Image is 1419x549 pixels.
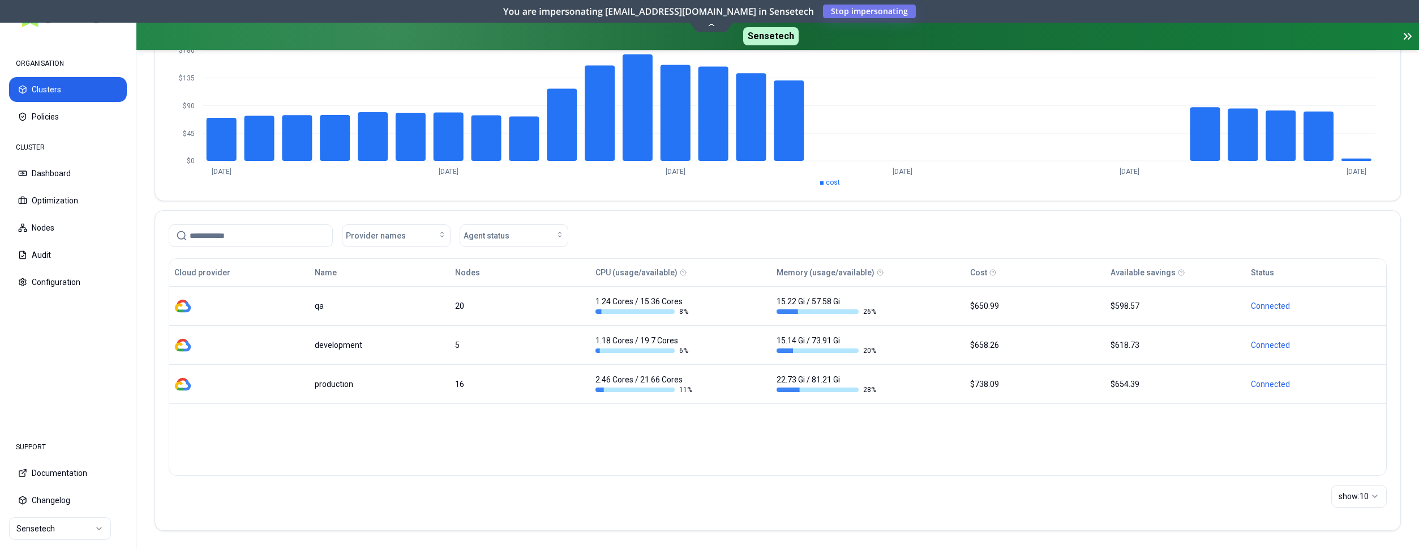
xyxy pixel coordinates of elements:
img: gcp [174,337,191,354]
button: Cloud provider [174,261,230,284]
div: $658.26 [970,339,1100,351]
div: 20 % [777,346,876,355]
span: cost [826,178,840,186]
button: Policies [9,104,127,129]
div: Connected [1251,339,1381,351]
tspan: [DATE] [1120,168,1139,176]
div: qa [315,300,445,312]
div: Connected [1251,378,1381,390]
div: 15.14 Gi / 73.91 Gi [777,335,876,355]
tspan: $135 [179,74,195,82]
button: Dashboard [9,161,127,186]
button: Clusters [9,77,127,102]
div: $738.09 [970,378,1100,390]
div: 8 % [595,307,695,316]
div: $618.73 [1111,339,1241,351]
div: CLUSTER [9,136,127,159]
button: Optimization [9,188,127,213]
div: 22.73 Gi / 81.21 Gi [777,374,876,394]
span: Provider names [346,230,406,241]
tspan: $90 [183,102,195,110]
tspan: [DATE] [1347,168,1366,176]
button: Audit [9,242,127,267]
div: 11 % [595,385,695,394]
tspan: $0 [187,157,195,165]
tspan: [DATE] [212,168,232,176]
div: 2.46 Cores / 21.66 Cores [595,374,695,394]
button: Changelog [9,488,127,513]
tspan: $180 [179,46,195,54]
tspan: [DATE] [666,168,685,176]
button: Name [315,261,337,284]
div: 16 [455,378,585,390]
div: production [315,378,445,390]
div: $650.99 [970,300,1100,312]
tspan: [DATE] [439,168,458,176]
button: Agent status [460,224,568,247]
button: Memory (usage/available) [777,261,874,284]
div: 20 [455,300,585,312]
div: 15.22 Gi / 57.58 Gi [777,296,876,316]
button: Nodes [455,261,480,284]
div: 1.18 Cores / 19.7 Cores [595,335,695,355]
div: 1.24 Cores / 15.36 Cores [595,296,695,316]
button: Documentation [9,461,127,486]
img: gcp [174,376,191,393]
span: Agent status [464,230,509,241]
button: Provider names [342,224,451,247]
div: Status [1251,267,1274,278]
button: Nodes [9,215,127,240]
div: ORGANISATION [9,52,127,75]
button: Cost [970,261,987,284]
tspan: [DATE] [893,168,912,176]
div: $654.39 [1111,378,1241,390]
button: Available savings [1111,261,1176,284]
div: 5 [455,339,585,351]
div: 6 % [595,346,695,355]
img: gcp [174,297,191,314]
div: Connected [1251,300,1381,312]
div: development [315,339,445,351]
button: Configuration [9,270,127,295]
div: 28 % [777,385,876,394]
span: Sensetech [743,27,799,45]
tspan: $45 [183,130,195,138]
div: 26 % [777,307,876,316]
div: $598.57 [1111,300,1241,312]
div: SUPPORT [9,436,127,458]
button: CPU (usage/available) [595,261,678,284]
